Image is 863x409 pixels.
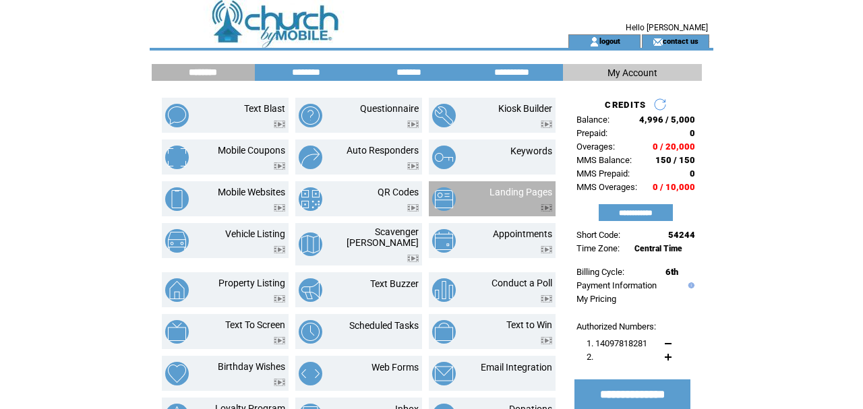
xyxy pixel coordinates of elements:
[299,278,322,302] img: text-buzzer.png
[489,187,552,197] a: Landing Pages
[506,319,552,330] a: Text to Win
[626,23,708,32] span: Hello [PERSON_NAME]
[432,278,456,302] img: conduct-a-poll.png
[218,278,285,288] a: Property Listing
[541,295,552,303] img: video.png
[349,320,419,331] a: Scheduled Tasks
[299,104,322,127] img: questionnaire.png
[299,146,322,169] img: auto-responders.png
[218,187,285,197] a: Mobile Websites
[481,362,552,373] a: Email Integration
[347,226,419,248] a: Scavenger [PERSON_NAME]
[587,352,593,362] span: 2.
[165,320,189,344] img: text-to-screen.png
[407,204,419,212] img: video.png
[225,319,285,330] a: Text To Screen
[576,168,630,179] span: MMS Prepaid:
[510,146,552,156] a: Keywords
[493,228,552,239] a: Appointments
[690,128,695,138] span: 0
[653,182,695,192] span: 0 / 10,000
[639,115,695,125] span: 4,996 / 5,000
[274,246,285,253] img: video.png
[576,128,607,138] span: Prepaid:
[244,103,285,114] a: Text Blast
[165,229,189,253] img: vehicle-listing.png
[492,278,552,288] a: Conduct a Poll
[299,320,322,344] img: scheduled-tasks.png
[299,187,322,211] img: qr-codes.png
[407,162,419,170] img: video.png
[541,246,552,253] img: video.png
[165,104,189,127] img: text-blast.png
[576,294,616,304] a: My Pricing
[274,162,285,170] img: video.png
[299,362,322,385] img: web-forms.png
[653,36,663,47] img: contact_us_icon.gif
[655,155,695,165] span: 150 / 150
[218,361,285,372] a: Birthday Wishes
[498,103,552,114] a: Kiosk Builder
[653,141,695,152] span: 0 / 20,000
[218,145,285,156] a: Mobile Coupons
[685,282,694,288] img: help.gif
[576,267,624,277] span: Billing Cycle:
[665,267,678,277] span: 6th
[663,36,698,45] a: contact us
[432,229,456,253] img: appointments.png
[432,146,456,169] img: keywords.png
[274,295,285,303] img: video.png
[360,103,419,114] a: Questionnaire
[576,243,620,253] span: Time Zone:
[432,104,456,127] img: kiosk-builder.png
[274,204,285,212] img: video.png
[347,145,419,156] a: Auto Responders
[576,280,657,290] a: Payment Information
[576,182,637,192] span: MMS Overages:
[634,244,682,253] span: Central Time
[576,141,615,152] span: Overages:
[576,230,620,240] span: Short Code:
[432,187,456,211] img: landing-pages.png
[587,338,647,348] span: 1. 14097818281
[165,146,189,169] img: mobile-coupons.png
[371,362,419,373] a: Web Forms
[432,362,456,385] img: email-integration.png
[407,121,419,128] img: video.png
[225,228,285,239] a: Vehicle Listing
[605,100,646,110] span: CREDITS
[668,230,695,240] span: 54244
[274,337,285,344] img: video.png
[690,168,695,179] span: 0
[576,155,632,165] span: MMS Balance:
[274,379,285,386] img: video.png
[576,115,609,125] span: Balance:
[541,204,552,212] img: video.png
[541,337,552,344] img: video.png
[432,320,456,344] img: text-to-win.png
[165,187,189,211] img: mobile-websites.png
[274,121,285,128] img: video.png
[370,278,419,289] a: Text Buzzer
[407,255,419,262] img: video.png
[299,232,322,256] img: scavenger-hunt.png
[541,121,552,128] img: video.png
[607,67,657,78] span: My Account
[165,362,189,385] img: birthday-wishes.png
[576,321,656,332] span: Authorized Numbers:
[589,36,599,47] img: account_icon.gif
[378,187,419,197] a: QR Codes
[165,278,189,302] img: property-listing.png
[599,36,620,45] a: logout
